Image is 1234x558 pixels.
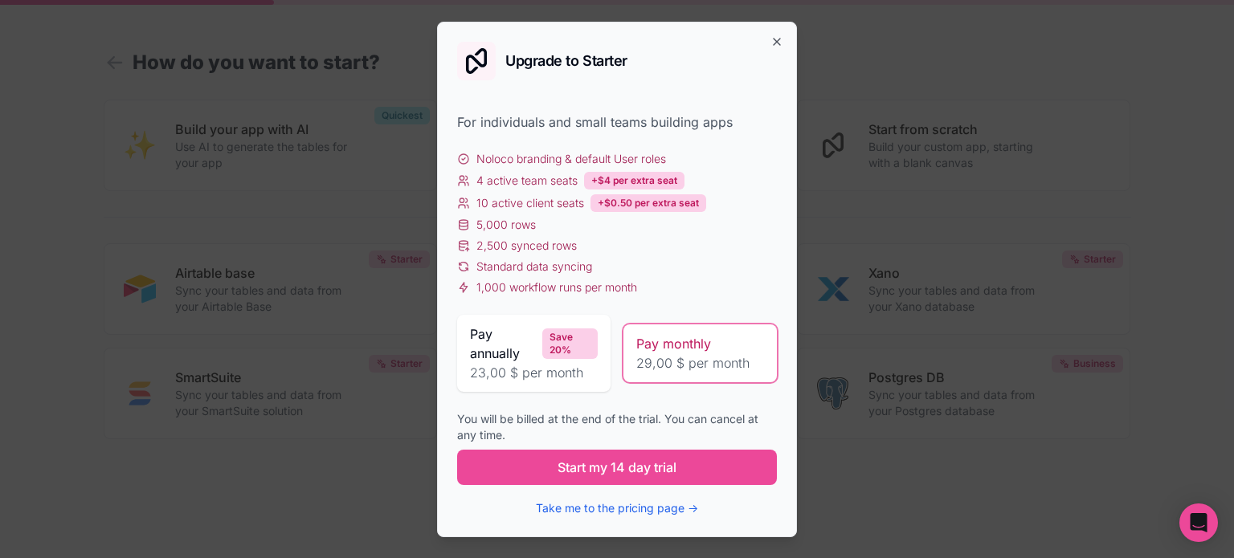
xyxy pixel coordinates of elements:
[505,54,627,68] h2: Upgrade to Starter
[476,173,578,189] span: 4 active team seats
[558,458,676,477] span: Start my 14 day trial
[457,112,777,132] div: For individuals and small teams building apps
[590,194,706,212] div: +$0.50 per extra seat
[584,172,684,189] div: +$4 per extra seat
[476,259,592,275] span: Standard data syncing
[470,324,536,363] span: Pay annually
[476,217,536,233] span: 5,000 rows
[457,450,777,485] button: Start my 14 day trial
[542,328,598,359] div: Save 20%
[536,500,698,516] button: Take me to the pricing page →
[636,334,711,353] span: Pay monthly
[636,353,764,373] span: 29,00 $ per month
[457,411,777,443] div: You will be billed at the end of the trial. You can cancel at any time.
[476,195,584,211] span: 10 active client seats
[476,238,577,254] span: 2,500 synced rows
[476,151,666,167] span: Noloco branding & default User roles
[470,363,598,382] span: 23,00 $ per month
[476,279,637,295] span: 1,000 workflow runs per month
